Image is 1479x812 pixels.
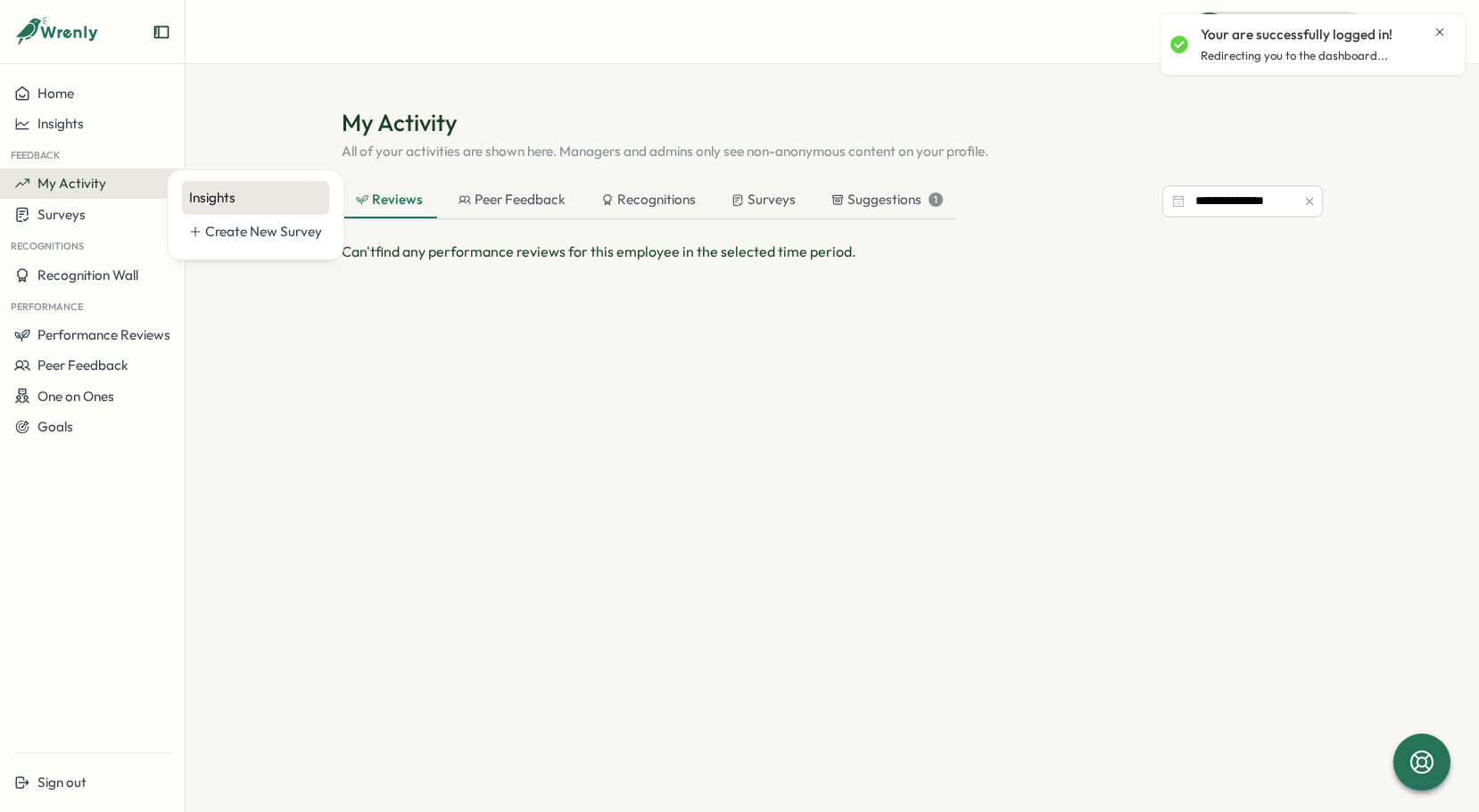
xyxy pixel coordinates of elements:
[459,190,566,209] div: Peer Feedback
[153,23,170,41] button: Expand sidebar
[37,85,74,102] span: Home
[731,190,796,209] div: Surveys
[37,267,138,283] span: Recognition Wall
[182,215,329,249] a: Create New Survey
[37,175,106,192] span: My Activity
[342,107,1323,138] h1: My Activity
[37,774,87,791] span: Sign out
[37,357,128,373] span: Peer Feedback
[37,388,114,405] span: One on Ones
[182,181,329,215] a: Insights
[1201,25,1392,45] p: Your are successfully logged in!
[356,190,423,209] div: Reviews
[929,193,943,207] div: 1
[37,326,170,343] span: Performance Reviews
[37,115,84,132] span: Insights
[189,188,322,208] div: Insights
[37,206,86,223] span: Surveys
[1433,25,1447,39] button: Close notification
[205,222,322,242] div: Create New Survey
[37,418,73,435] span: Goals
[1189,12,1367,51] button: Quick Actions
[342,242,856,260] span: Can't find any performance reviews for this employee in the selected time period.
[342,142,1323,161] p: All of your activities are shown here. Managers and admins only see non-anonymous content on your...
[1201,48,1388,64] p: Redirecting you to the dashboard...
[831,190,943,209] div: Suggestions
[601,190,696,209] div: Recognitions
